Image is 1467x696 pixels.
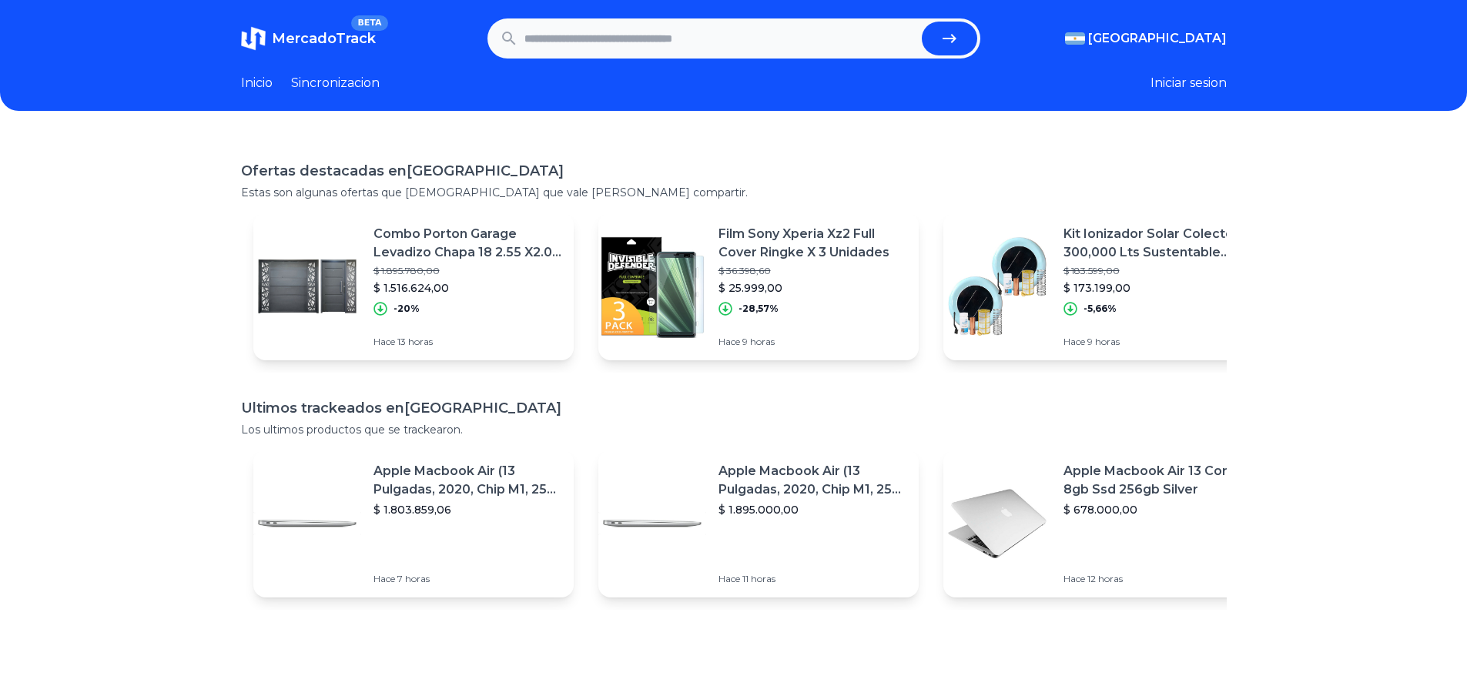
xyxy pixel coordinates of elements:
a: Sincronizacion [291,74,380,92]
p: Estas son algunas ofertas que [DEMOGRAPHIC_DATA] que vale [PERSON_NAME] compartir. [241,185,1227,200]
img: MercadoTrack [241,26,266,51]
span: BETA [351,15,387,31]
p: $ 173.199,00 [1063,280,1251,296]
p: $ 1.895.000,00 [718,502,906,517]
p: $ 1.516.624,00 [373,280,561,296]
img: Featured image [598,470,706,577]
p: $ 678.000,00 [1063,502,1251,517]
p: $ 36.398,60 [718,265,906,277]
a: Featured imageKit Ionizador Solar Colector 300,000 Lts Sustentable Pileta$ 183.599,00$ 173.199,00... [943,212,1264,360]
p: Apple Macbook Air 13 Core I5 8gb Ssd 256gb Silver [1063,462,1251,499]
p: Kit Ionizador Solar Colector 300,000 Lts Sustentable Pileta [1063,225,1251,262]
span: MercadoTrack [272,30,376,47]
p: Hace 9 horas [718,336,906,348]
p: Los ultimos productos que se trackearon. [241,422,1227,437]
p: -20% [394,303,420,315]
p: Hace 13 horas [373,336,561,348]
a: Inicio [241,74,273,92]
p: Apple Macbook Air (13 Pulgadas, 2020, Chip M1, 256 Gb De Ssd, 8 Gb De Ram) - Plata [373,462,561,499]
p: Hace 7 horas [373,573,561,585]
p: Apple Macbook Air (13 Pulgadas, 2020, Chip M1, 256 Gb De Ssd, 8 Gb De Ram) - Plata [718,462,906,499]
p: $ 1.895.780,00 [373,265,561,277]
p: $ 1.803.859,06 [373,502,561,517]
a: Featured imageApple Macbook Air (13 Pulgadas, 2020, Chip M1, 256 Gb De Ssd, 8 Gb De Ram) - Plata$... [253,450,574,597]
p: -28,57% [739,303,779,315]
a: Featured imageFilm Sony Xperia Xz2 Full Cover Ringke X 3 Unidades$ 36.398,60$ 25.999,00-28,57%Hac... [598,212,919,360]
h1: Ofertas destacadas en [GEOGRAPHIC_DATA] [241,160,1227,182]
a: Featured imageCombo Porton Garage Levadizo Chapa 18 2.55 X2.05 Y Puerta$ 1.895.780,00$ 1.516.624,... [253,212,574,360]
img: Featured image [943,233,1051,340]
button: Iniciar sesion [1150,74,1227,92]
p: Film Sony Xperia Xz2 Full Cover Ringke X 3 Unidades [718,225,906,262]
h1: Ultimos trackeados en [GEOGRAPHIC_DATA] [241,397,1227,419]
img: Featured image [253,233,361,340]
img: Featured image [598,233,706,340]
button: [GEOGRAPHIC_DATA] [1065,29,1227,48]
img: Argentina [1065,32,1085,45]
p: Combo Porton Garage Levadizo Chapa 18 2.55 X2.05 Y Puerta [373,225,561,262]
p: Hace 9 horas [1063,336,1251,348]
p: -5,66% [1084,303,1117,315]
a: MercadoTrackBETA [241,26,376,51]
p: $ 25.999,00 [718,280,906,296]
p: Hace 12 horas [1063,573,1251,585]
p: $ 183.599,00 [1063,265,1251,277]
a: Featured imageApple Macbook Air (13 Pulgadas, 2020, Chip M1, 256 Gb De Ssd, 8 Gb De Ram) - Plata$... [598,450,919,597]
img: Featured image [943,470,1051,577]
img: Featured image [253,470,361,577]
p: Hace 11 horas [718,573,906,585]
a: Featured imageApple Macbook Air 13 Core I5 8gb Ssd 256gb Silver$ 678.000,00Hace 12 horas [943,450,1264,597]
span: [GEOGRAPHIC_DATA] [1088,29,1227,48]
